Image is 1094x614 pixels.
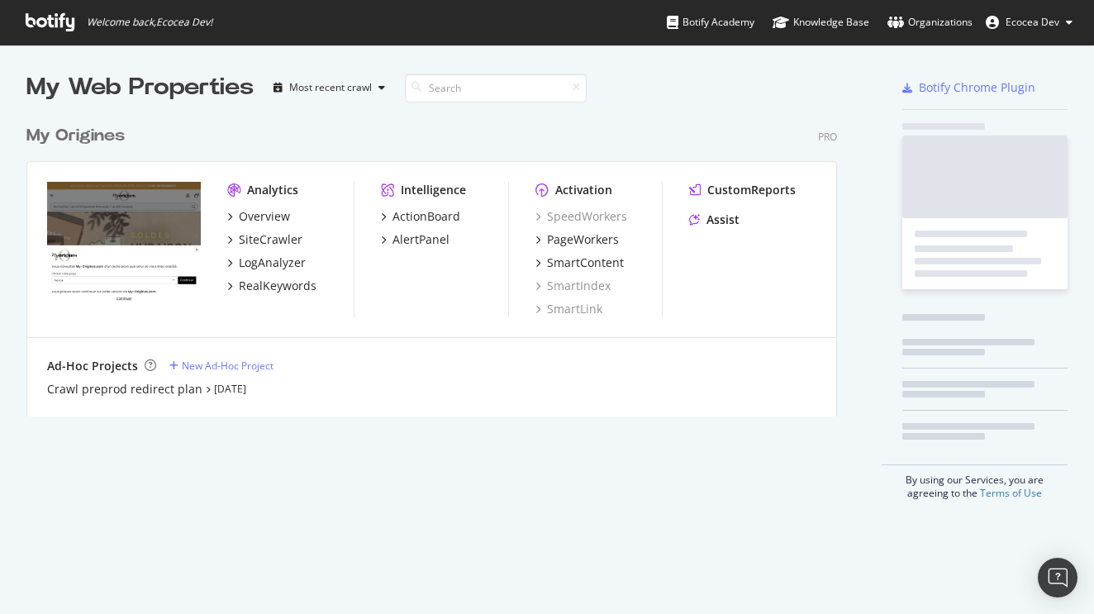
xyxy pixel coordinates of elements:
[818,130,837,144] div: Pro
[227,208,290,225] a: Overview
[547,231,619,248] div: PageWorkers
[547,255,624,271] div: SmartContent
[392,231,449,248] div: AlertPanel
[182,359,273,373] div: New Ad-Hoc Project
[239,231,302,248] div: SiteCrawler
[535,301,602,317] a: SmartLink
[689,212,740,228] a: Assist
[381,231,449,248] a: AlertPanel
[47,358,138,374] div: Ad-Hoc Projects
[902,79,1035,96] a: Botify Chrome Plugin
[1038,558,1077,597] div: Open Intercom Messenger
[882,464,1068,500] div: By using our Services, you are agreeing to the
[289,83,372,93] div: Most recent crawl
[247,182,298,198] div: Analytics
[707,182,796,198] div: CustomReports
[47,381,202,397] a: Crawl preprod redirect plan
[26,104,850,416] div: grid
[535,255,624,271] a: SmartContent
[239,208,290,225] div: Overview
[392,208,460,225] div: ActionBoard
[26,124,125,148] div: My Origines
[973,9,1086,36] button: Ecocea Dev
[706,212,740,228] div: Assist
[267,74,392,101] button: Most recent crawl
[535,278,611,294] a: SmartIndex
[555,182,612,198] div: Activation
[689,182,796,198] a: CustomReports
[227,255,306,271] a: LogAnalyzer
[26,71,254,104] div: My Web Properties
[773,14,869,31] div: Knowledge Base
[381,208,460,225] a: ActionBoard
[227,231,302,248] a: SiteCrawler
[169,359,273,373] a: New Ad-Hoc Project
[535,208,627,225] a: SpeedWorkers
[87,16,212,29] span: Welcome back, Ecocea Dev !
[47,182,201,305] img: my-origines.com
[239,255,306,271] div: LogAnalyzer
[919,79,1035,96] div: Botify Chrome Plugin
[239,278,316,294] div: RealKeywords
[401,182,466,198] div: Intelligence
[1006,15,1059,29] span: Ecocea Dev
[535,231,619,248] a: PageWorkers
[980,486,1042,500] a: Terms of Use
[227,278,316,294] a: RealKeywords
[26,124,131,148] a: My Origines
[887,14,973,31] div: Organizations
[405,74,587,102] input: Search
[667,14,754,31] div: Botify Academy
[214,382,246,396] a: [DATE]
